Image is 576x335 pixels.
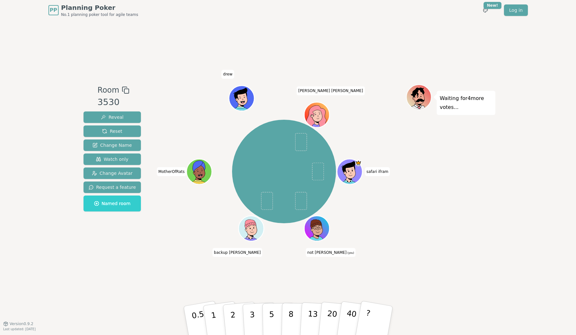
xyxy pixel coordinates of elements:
[504,4,528,16] a: Log in
[98,84,119,96] span: Room
[212,248,262,257] span: Click to change your name
[440,94,492,112] p: Waiting for 4 more votes...
[10,321,33,326] span: Version 0.9.2
[102,128,122,134] span: Reset
[50,6,57,14] span: PP
[84,182,141,193] button: Request a feature
[306,248,356,257] span: Click to change your name
[84,125,141,137] button: Reset
[3,321,33,326] button: Version0.9.2
[480,4,491,16] button: New!
[3,327,36,331] span: Last updated: [DATE]
[61,12,138,17] span: No.1 planning poker tool for agile teams
[355,160,361,166] span: safari ifram is the host
[84,111,141,123] button: Reveal
[484,2,502,9] div: New!
[84,153,141,165] button: Watch only
[61,3,138,12] span: Planning Poker
[84,139,141,151] button: Change Name
[92,142,132,148] span: Change Name
[96,156,128,162] span: Watch only
[98,96,129,109] div: 3530
[84,196,141,211] button: Named room
[101,114,123,120] span: Reveal
[48,3,138,17] a: PPPlanning PokerNo.1 planning poker tool for agile teams
[89,184,136,190] span: Request a feature
[157,167,186,176] span: Click to change your name
[297,86,365,95] span: Click to change your name
[365,167,390,176] span: Click to change your name
[305,217,329,240] button: Click to change your avatar
[346,251,354,254] span: (you)
[92,170,133,176] span: Change Avatar
[222,70,234,79] span: Click to change your name
[94,200,131,207] span: Named room
[84,167,141,179] button: Change Avatar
